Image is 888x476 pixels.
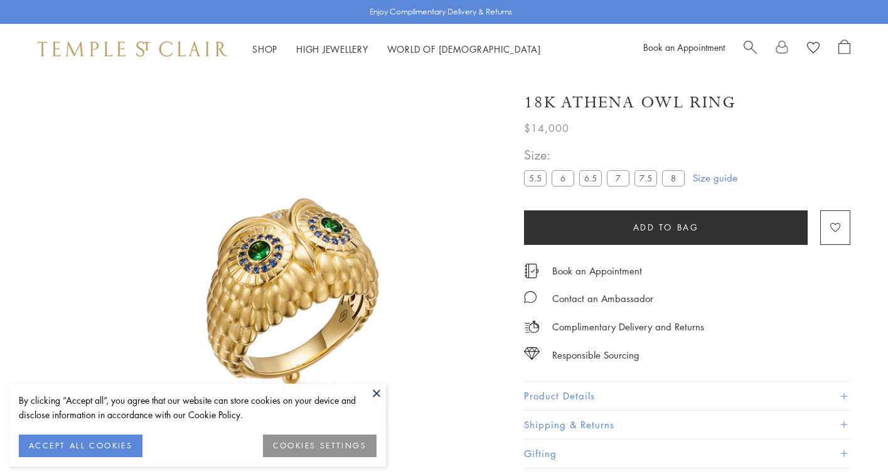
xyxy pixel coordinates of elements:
button: ACCEPT ALL COOKIES [19,435,142,457]
a: Book an Appointment [643,41,725,53]
label: 7 [607,170,629,186]
button: Product Details [524,382,850,410]
a: ShopShop [252,43,277,55]
label: 7.5 [634,170,657,186]
p: Complimentary Delivery and Returns [552,319,704,335]
span: Size: [524,144,690,165]
a: High JewelleryHigh Jewellery [296,43,368,55]
a: Search [744,40,757,58]
img: icon_sourcing.svg [524,347,540,360]
a: View Wishlist [807,40,820,58]
a: Size guide [693,171,737,184]
a: World of [DEMOGRAPHIC_DATA]World of [DEMOGRAPHIC_DATA] [387,43,541,55]
span: Add to bag [633,220,699,234]
button: COOKIES SETTINGS [263,435,377,457]
label: 8 [662,170,685,186]
img: icon_delivery.svg [524,319,540,335]
a: Open Shopping Bag [838,40,850,58]
nav: Main navigation [252,41,541,57]
img: MessageIcon-01_2.svg [524,291,537,303]
iframe: Gorgias live chat messenger [825,417,875,463]
label: 6 [552,170,574,186]
button: Shipping & Returns [524,411,850,439]
label: 6.5 [579,170,602,186]
button: Gifting [524,440,850,468]
img: Temple St. Clair [38,41,227,57]
a: Book an Appointment [552,264,642,278]
h1: 18K Athena Owl Ring [524,92,736,114]
img: icon_appointment.svg [524,264,539,278]
div: Contact an Ambassador [552,291,653,306]
div: Responsible Sourcing [552,347,639,363]
label: 5.5 [524,170,547,186]
span: $14,000 [524,120,569,136]
button: Add to bag [524,210,808,245]
div: By clicking “Accept all”, you agree that our website can store cookies on your device and disclos... [19,393,377,422]
p: Enjoy Complimentary Delivery & Returns [370,6,512,18]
